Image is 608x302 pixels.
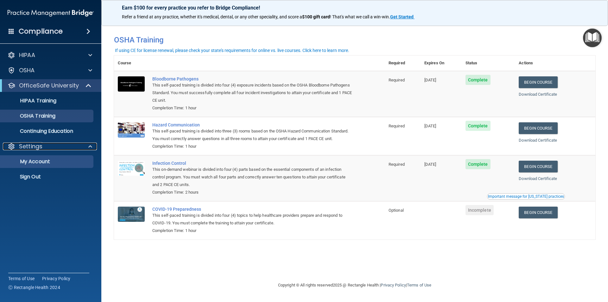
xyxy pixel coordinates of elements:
p: Sign Out [4,174,91,180]
p: OSHA Training [4,113,55,119]
a: Terms of Use [8,275,35,282]
a: Get Started [390,14,415,19]
p: Earn $100 for every practice you refer to Bridge Compliance! [122,5,587,11]
h4: OSHA Training [114,35,595,44]
a: Privacy Policy [42,275,71,282]
span: Required [389,78,405,82]
div: This self-paced training is divided into four (4) exposure incidents based on the OSHA Bloodborne... [152,81,353,104]
span: Required [389,124,405,128]
h4: Compliance [19,27,63,36]
span: Ⓒ Rectangle Health 2024 [8,284,60,291]
span: Complete [465,121,491,131]
a: Begin Course [519,161,557,172]
span: Complete [465,75,491,85]
div: Completion Time: 2 hours [152,189,353,196]
div: If using CE for license renewal, please check your state's requirements for online vs. live cours... [115,48,349,53]
span: [DATE] [424,162,436,167]
a: Settings [8,143,92,150]
div: Completion Time: 1 hour [152,227,353,235]
p: HIPAA Training [4,98,56,104]
span: [DATE] [424,78,436,82]
a: Begin Course [519,76,557,88]
span: Complete [465,159,491,169]
p: OSHA [19,67,35,74]
th: Status [462,55,515,71]
a: Hazard Communication [152,122,353,127]
p: OfficeSafe University [19,82,79,89]
span: Optional [389,208,404,213]
a: Infection Control [152,161,353,166]
a: COVID-19 Preparedness [152,207,353,212]
button: Open Resource Center [583,29,602,47]
div: Completion Time: 1 hour [152,104,353,112]
button: Read this if you are a dental practitioner in the state of CA [487,193,565,200]
th: Required [385,55,421,71]
span: [DATE] [424,124,436,128]
div: This self-paced training is divided into three (3) rooms based on the OSHA Hazard Communication S... [152,127,353,143]
th: Course [114,55,149,71]
button: If using CE for license renewal, please check your state's requirements for online vs. live cours... [114,47,350,54]
a: OSHA [8,67,92,74]
a: OfficeSafe University [8,82,92,89]
a: Begin Course [519,122,557,134]
th: Expires On [421,55,462,71]
strong: Get Started [390,14,414,19]
p: HIPAA [19,51,35,59]
th: Actions [515,55,595,71]
div: Copyright © All rights reserved 2025 @ Rectangle Health | | [239,275,470,295]
img: PMB logo [8,7,94,19]
strong: $100 gift card [302,14,330,19]
p: Settings [19,143,42,150]
a: Download Certificate [519,176,557,181]
a: Terms of Use [407,283,431,287]
span: Refer a friend at any practice, whether it's medical, dental, or any other speciality, and score a [122,14,302,19]
div: This self-paced training is divided into four (4) topics to help healthcare providers prepare and... [152,212,353,227]
a: Download Certificate [519,138,557,143]
div: Important message for [US_STATE] practices [488,195,564,198]
span: Required [389,162,405,167]
a: Bloodborne Pathogens [152,76,353,81]
p: Continuing Education [4,128,91,134]
a: HIPAA [8,51,92,59]
a: Privacy Policy [381,283,406,287]
span: Incomplete [465,205,494,215]
div: This on-demand webinar is divided into four (4) parts based on the essential components of an inf... [152,166,353,189]
a: Begin Course [519,207,557,218]
a: Download Certificate [519,92,557,97]
p: My Account [4,158,91,165]
span: ! That's what we call a win-win. [330,14,390,19]
div: Completion Time: 1 hour [152,143,353,150]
